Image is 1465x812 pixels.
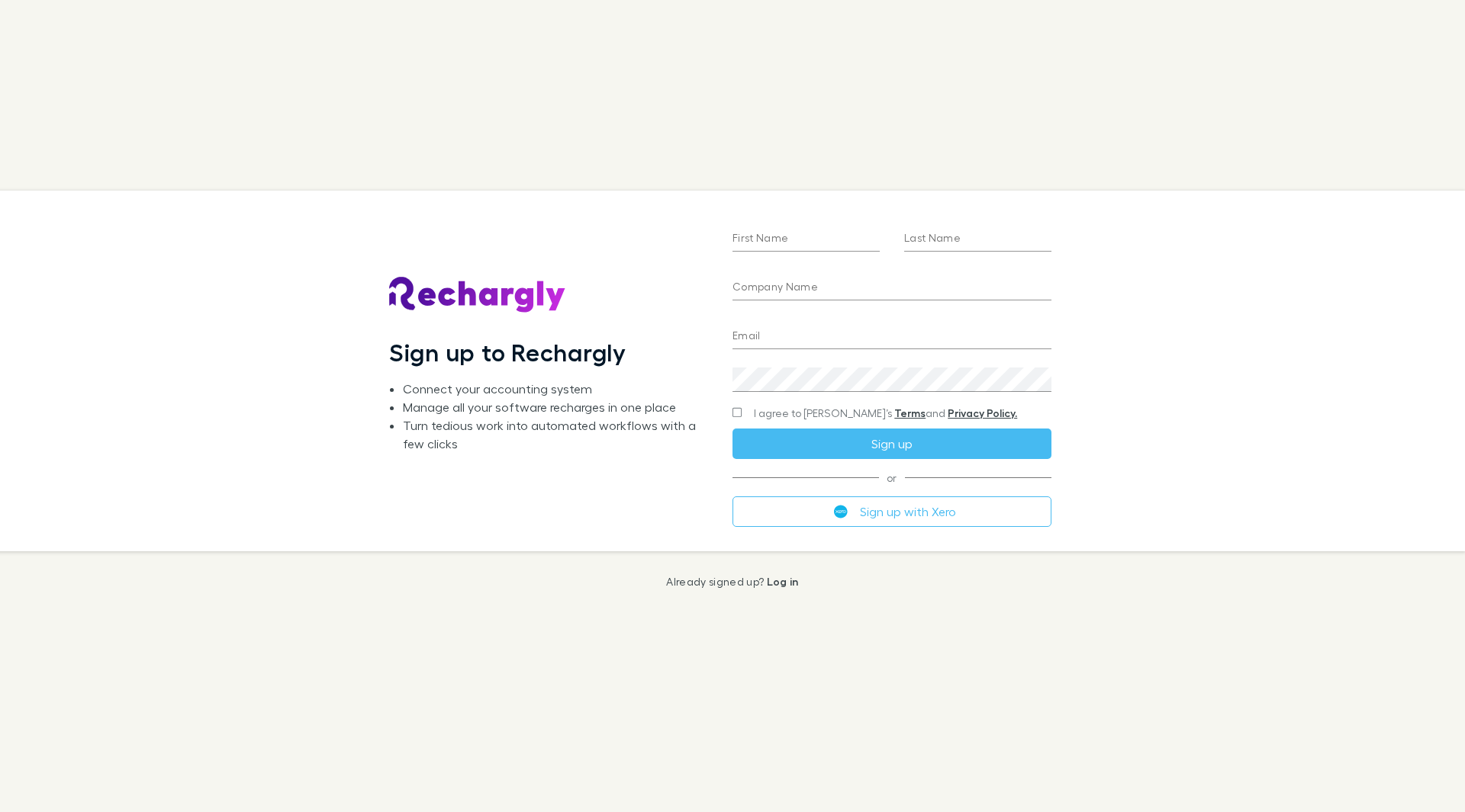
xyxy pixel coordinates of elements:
[389,338,626,367] h1: Sign up to Rechargly
[403,416,708,453] li: Turn tedious work into automated workflows with a few clicks
[732,428,1051,459] button: Sign up
[732,496,1051,527] button: Sign up with Xero
[767,575,799,588] a: Log in
[754,406,1017,421] span: I agree to [PERSON_NAME]’s and
[389,277,566,313] img: Rechargly's Logo
[834,505,848,518] img: Xero's logo
[948,406,1017,419] a: Privacy Policy.
[894,406,926,419] a: Terms
[403,380,708,398] li: Connect your accounting system
[732,477,1051,478] span: or
[666,576,798,588] p: Already signed up?
[403,398,708,416] li: Manage all your software recharges in one place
